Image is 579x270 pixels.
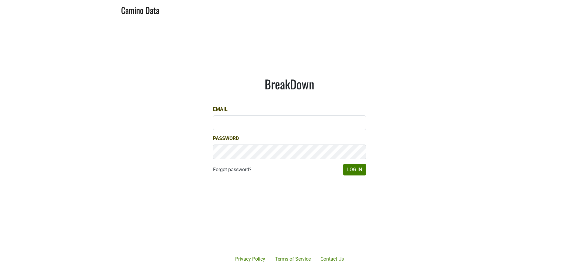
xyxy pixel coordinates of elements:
label: Password [213,135,239,142]
a: Camino Data [121,2,159,17]
button: Log In [343,164,366,175]
label: Email [213,106,228,113]
a: Terms of Service [270,253,316,265]
a: Privacy Policy [230,253,270,265]
a: Contact Us [316,253,349,265]
h1: BreakDown [213,77,366,91]
a: Forgot password? [213,166,252,173]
